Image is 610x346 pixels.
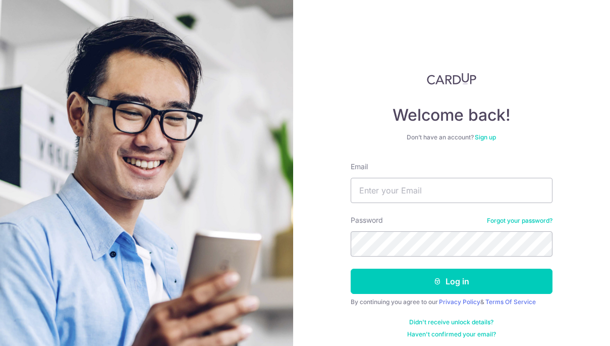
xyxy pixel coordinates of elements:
a: Haven't confirmed your email? [407,330,496,338]
button: Log in [351,269,552,294]
a: Privacy Policy [439,298,480,306]
div: By continuing you agree to our & [351,298,552,306]
a: Terms Of Service [485,298,536,306]
label: Password [351,215,383,225]
input: Enter your Email [351,178,552,203]
a: Forgot your password? [487,217,552,225]
a: Didn't receive unlock details? [409,318,493,326]
div: Don’t have an account? [351,133,552,141]
label: Email [351,162,368,172]
img: CardUp Logo [427,73,476,85]
h4: Welcome back! [351,105,552,125]
a: Sign up [475,133,496,141]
